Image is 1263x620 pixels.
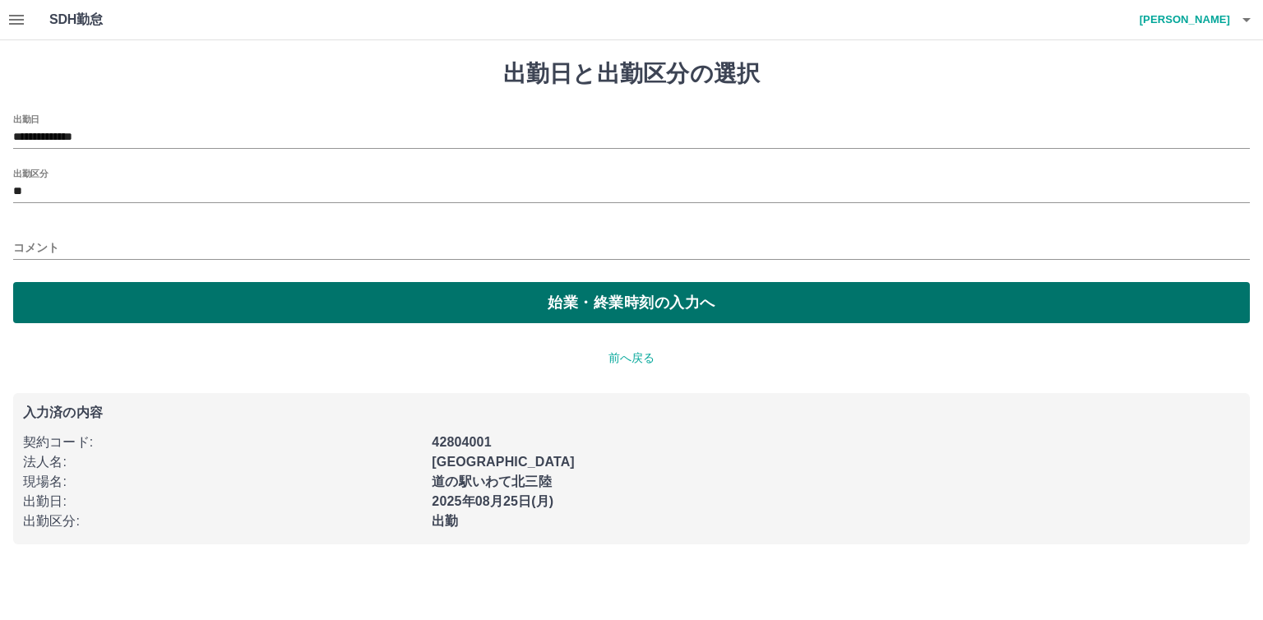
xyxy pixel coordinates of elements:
[23,472,422,492] p: 現場名 :
[432,435,491,449] b: 42804001
[432,514,458,528] b: 出勤
[13,167,48,179] label: 出勤区分
[23,492,422,511] p: 出勤日 :
[432,474,551,488] b: 道の駅いわて北三陸
[13,60,1250,88] h1: 出勤日と出勤区分の選択
[23,511,422,531] p: 出勤区分 :
[432,494,553,508] b: 2025年08月25日(月)
[13,349,1250,367] p: 前へ戻る
[13,282,1250,323] button: 始業・終業時刻の入力へ
[432,455,575,469] b: [GEOGRAPHIC_DATA]
[23,433,422,452] p: 契約コード :
[23,406,1240,419] p: 入力済の内容
[23,452,422,472] p: 法人名 :
[13,113,39,125] label: 出勤日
